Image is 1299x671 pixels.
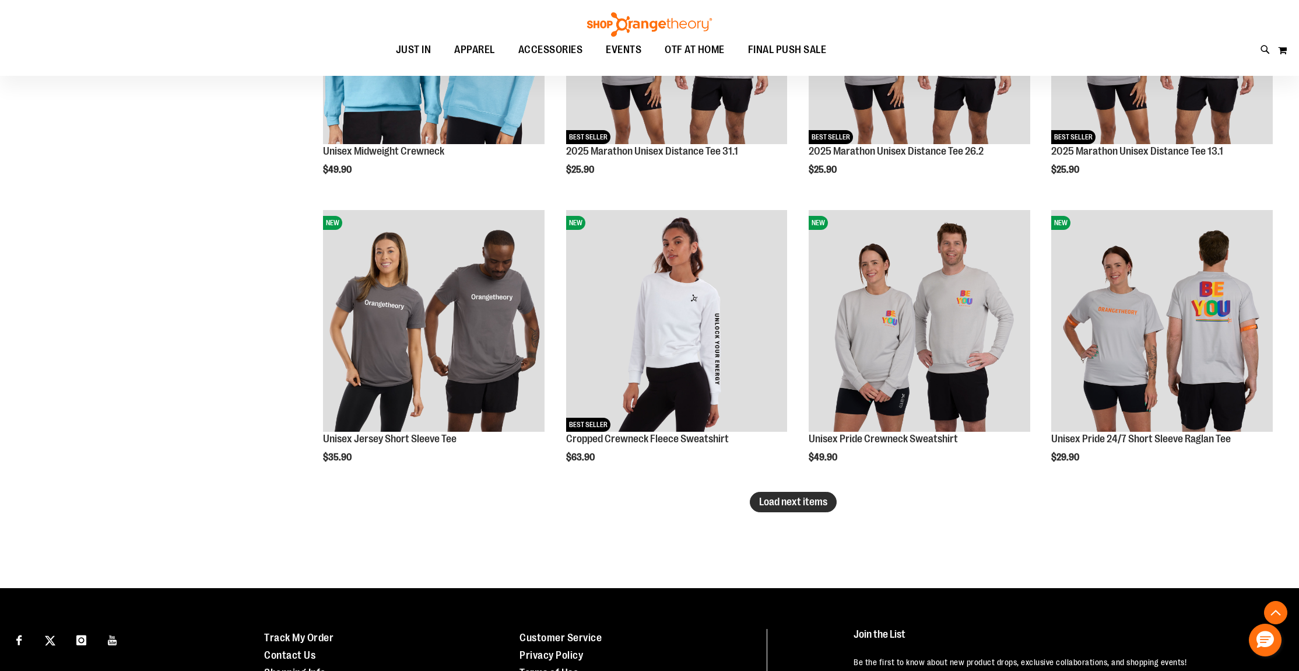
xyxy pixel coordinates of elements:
span: $63.90 [566,452,596,463]
span: NEW [809,216,828,230]
span: FINAL PUSH SALE [748,37,827,63]
div: product [317,204,550,492]
a: Visit our Instagram page [71,629,92,649]
img: Twitter [45,635,55,646]
span: $25.90 [809,165,838,175]
a: 2025 Marathon Unisex Distance Tee 26.2 [809,145,984,157]
span: BEST SELLER [1051,130,1096,144]
a: JUST IN [384,37,443,63]
div: product [1045,204,1279,492]
a: Visit our Youtube page [103,629,123,649]
span: $29.90 [1051,452,1081,463]
span: $49.90 [809,452,839,463]
span: $25.90 [566,165,596,175]
a: Unisex Jersey Short Sleeve TeeNEW [323,210,545,434]
a: Visit our X page [40,629,61,649]
span: JUST IN [396,37,431,63]
span: APPAREL [454,37,495,63]
a: APPAREL [443,37,507,64]
img: Unisex Jersey Short Sleeve Tee [323,210,545,432]
span: NEW [566,216,585,230]
a: Unisex Pride Crewneck Sweatshirt [809,433,958,445]
a: Unisex Midweight Crewneck [323,145,444,157]
img: Unisex Pride Crewneck Sweatshirt [809,210,1030,432]
span: OTF AT HOME [665,37,725,63]
button: Hello, have a question? Let’s chat. [1249,624,1282,656]
a: Privacy Policy [519,649,583,661]
a: Visit our Facebook page [9,629,29,649]
button: Back To Top [1264,601,1287,624]
a: FINAL PUSH SALE [736,37,838,64]
button: Load next items [750,492,837,512]
a: ACCESSORIES [507,37,595,64]
a: Unisex Pride 24/7 Short Sleeve Raglan TeeNEW [1051,210,1273,434]
span: $35.90 [323,452,353,463]
a: Cropped Crewneck Fleece Sweatshirt [566,433,729,445]
a: EVENTS [594,37,653,64]
span: NEW [323,216,342,230]
a: 2025 Marathon Unisex Distance Tee 13.1 [1051,145,1223,157]
a: Track My Order [264,632,333,644]
span: BEST SELLER [566,130,610,144]
div: product [560,204,794,492]
span: EVENTS [606,37,641,63]
img: Unisex Pride 24/7 Short Sleeve Raglan Tee [1051,210,1273,432]
a: 2025 Marathon Unisex Distance Tee 31.1 [566,145,738,157]
h4: Join the List [854,629,1269,651]
span: BEST SELLER [566,418,610,432]
a: Unisex Jersey Short Sleeve Tee [323,433,457,445]
a: Unisex Pride 24/7 Short Sleeve Raglan Tee [1051,433,1231,445]
span: NEW [1051,216,1070,230]
div: product [803,204,1036,492]
a: Contact Us [264,649,315,661]
a: Unisex Pride Crewneck SweatshirtNEW [809,210,1030,434]
img: Shop Orangetheory [585,12,714,37]
a: Cropped Crewneck Fleece SweatshirtNEWBEST SELLER [566,210,788,434]
a: OTF AT HOME [653,37,736,64]
span: BEST SELLER [809,130,853,144]
span: $25.90 [1051,165,1081,175]
span: ACCESSORIES [518,37,583,63]
p: Be the first to know about new product drops, exclusive collaborations, and shopping events! [854,656,1269,668]
a: Customer Service [519,632,602,644]
span: Load next items [759,496,827,508]
span: $49.90 [323,165,353,175]
img: Cropped Crewneck Fleece Sweatshirt [566,210,788,432]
